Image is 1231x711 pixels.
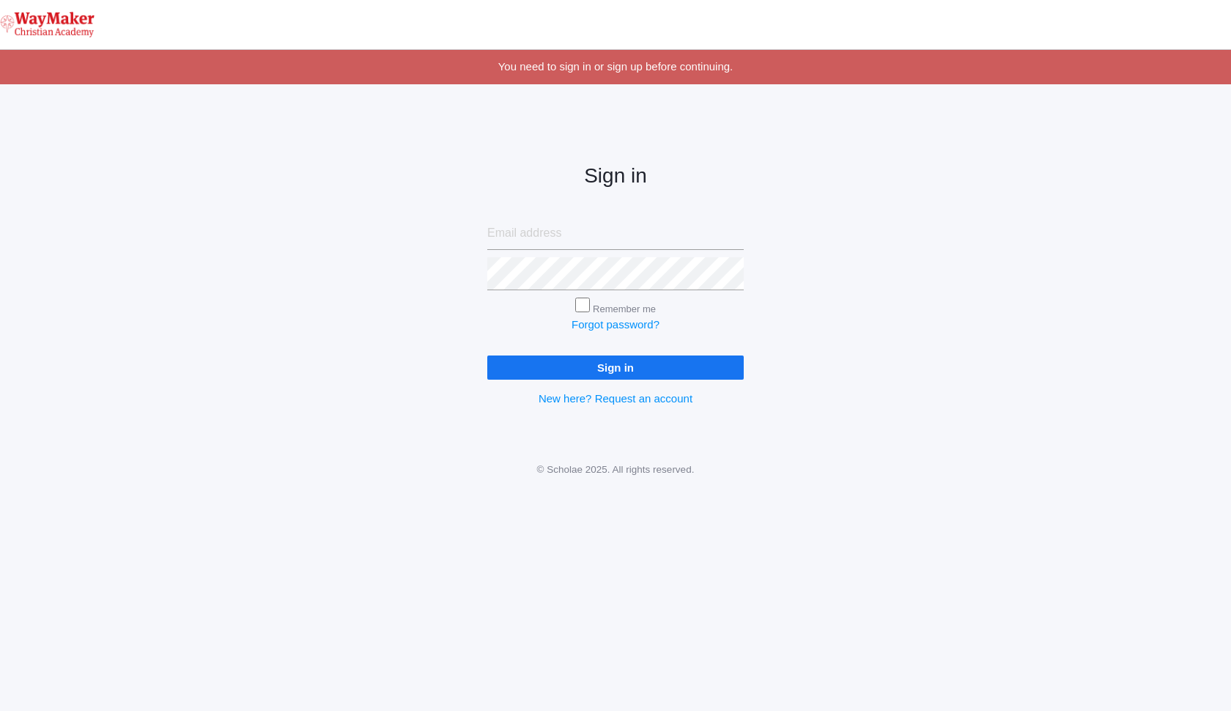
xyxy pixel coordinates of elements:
[487,217,744,250] input: Email address
[572,318,659,331] a: Forgot password?
[487,165,744,188] h2: Sign in
[487,355,744,380] input: Sign in
[539,392,692,405] a: New here? Request an account
[593,303,656,314] label: Remember me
